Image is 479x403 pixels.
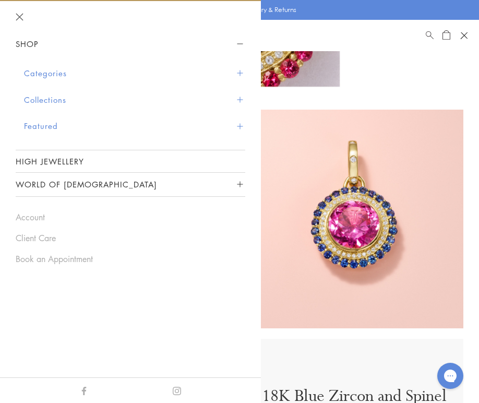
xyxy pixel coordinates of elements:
[456,28,472,43] button: Open navigation
[16,232,245,244] a: Client Care
[16,32,245,197] nav: Sidebar navigation
[24,60,245,87] button: Categories
[432,359,469,393] iframe: Gorgias live chat messenger
[24,113,245,139] button: Featured
[16,173,245,196] button: World of [DEMOGRAPHIC_DATA]
[24,87,245,113] button: Collections
[16,32,245,56] button: Shop
[426,29,434,42] a: Search
[442,29,450,42] a: Open Shopping Bag
[173,384,181,396] a: Instagram
[16,253,245,265] a: Book an Appointment
[16,13,23,21] button: Close navigation
[16,211,245,223] a: Account
[80,384,88,396] a: Facebook
[16,150,245,172] a: High Jewellery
